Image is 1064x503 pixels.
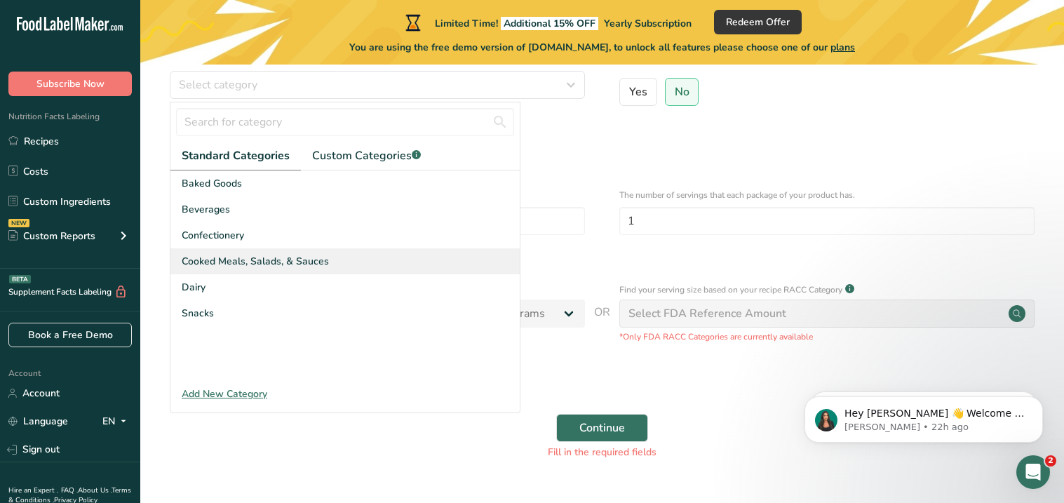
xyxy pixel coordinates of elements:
div: Custom Reports [8,229,95,243]
span: plans [830,41,855,54]
p: Find your serving size based on your recipe RACC Category [619,283,842,296]
span: Cooked Meals, Salads, & Sauces [182,254,329,269]
a: Book a Free Demo [8,323,132,347]
span: Custom Categories [312,147,421,164]
div: Select FDA Reference Amount [628,305,786,322]
span: You are using the free demo version of [DOMAIN_NAME], to unlock all features please choose one of... [349,40,855,55]
span: Continue [579,420,625,436]
p: *Only FDA RACC Categories are currently available [619,330,1035,343]
p: The number of servings that each package of your product has. [619,189,1035,201]
div: NEW [8,219,29,227]
span: Yes [629,85,647,99]
iframe: Intercom notifications message [783,367,1064,465]
button: Continue [556,414,648,442]
a: Language [8,409,68,434]
div: Fill in the required fields [171,445,1033,460]
span: Standard Categories [182,147,290,164]
span: Dairy [182,280,206,295]
div: EN [102,413,132,430]
span: 2 [1045,455,1056,467]
span: Subscribe Now [36,76,105,91]
button: Redeem Offer [714,10,802,34]
span: Snacks [182,306,214,321]
div: BETA [9,275,31,283]
button: Subscribe Now [8,72,132,96]
span: Beverages [182,202,230,217]
span: Select category [179,76,257,93]
iframe: Intercom live chat [1016,455,1050,489]
span: No [675,85,689,99]
span: OR [594,304,610,343]
span: Additional 15% OFF [501,17,598,30]
div: Add New Category [170,387,520,401]
a: About Us . [78,485,112,495]
button: Select category [170,71,585,99]
a: FAQ . [61,485,78,495]
a: Hire an Expert . [8,485,58,495]
span: Baked Goods [182,176,242,191]
span: Confectionery [182,228,244,243]
div: Limited Time! [403,14,692,31]
span: Yearly Subscription [604,17,692,30]
span: Redeem Offer [726,15,790,29]
input: Search for category [176,108,514,136]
